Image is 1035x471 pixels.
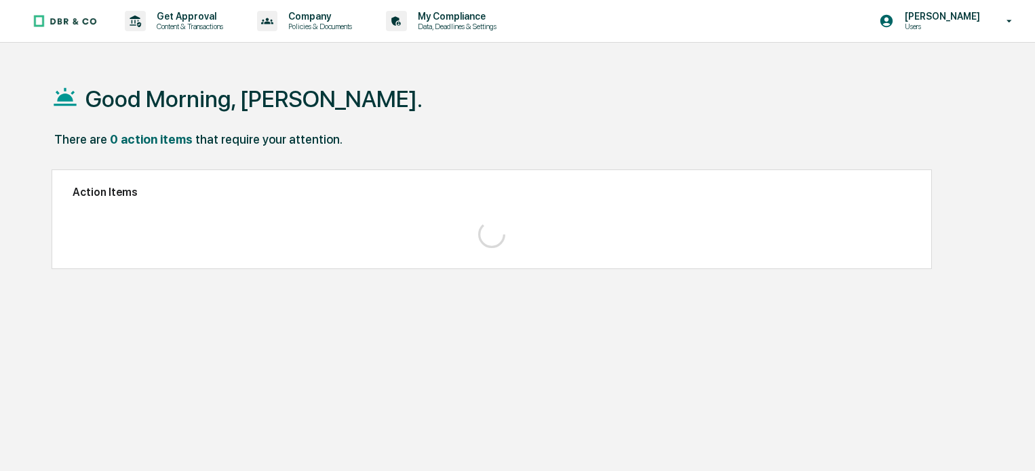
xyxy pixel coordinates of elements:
p: Get Approval [146,11,230,22]
p: Content & Transactions [146,22,230,31]
p: Policies & Documents [277,22,359,31]
p: [PERSON_NAME] [894,11,987,22]
div: There are [54,132,107,146]
div: that require your attention. [195,132,343,146]
p: Company [277,11,359,22]
p: Data, Deadlines & Settings [407,22,503,31]
h2: Action Items [73,186,911,199]
p: My Compliance [407,11,503,22]
div: 0 action items [110,132,193,146]
h1: Good Morning, [PERSON_NAME]. [85,85,423,112]
img: logo [33,14,98,28]
p: Users [894,22,987,31]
